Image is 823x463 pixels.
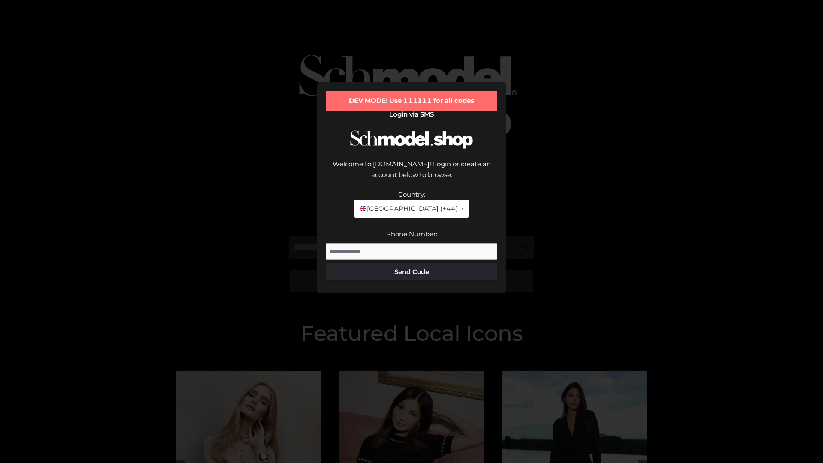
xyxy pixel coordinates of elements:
span: [GEOGRAPHIC_DATA] (+44) [359,203,457,214]
h2: Login via SMS [326,111,497,118]
img: 🇬🇧 [360,205,366,212]
div: Welcome to [DOMAIN_NAME]! Login or create an account below to browse. [326,159,497,189]
button: Send Code [326,263,497,280]
img: Schmodel Logo [347,123,476,156]
label: Country: [398,190,425,198]
label: Phone Number: [386,230,437,238]
div: DEV MODE: Use 111111 for all codes [326,91,497,111]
